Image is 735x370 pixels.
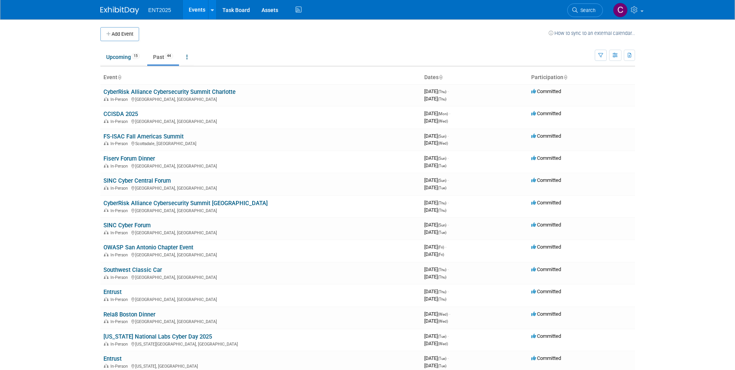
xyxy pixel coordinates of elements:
a: Southwest Classic Car [103,266,162,273]
span: Committed [531,133,561,139]
span: (Wed) [438,342,448,346]
span: Committed [531,111,561,116]
a: Entrust [103,289,122,296]
span: In-Person [110,230,130,235]
span: (Sun) [438,223,446,227]
span: (Fri) [438,252,444,257]
img: In-Person Event [104,119,108,123]
span: In-Person [110,342,130,347]
span: [DATE] [424,363,446,368]
img: In-Person Event [104,364,108,368]
span: (Thu) [438,208,446,213]
span: - [448,200,449,206]
span: In-Person [110,119,130,124]
div: [GEOGRAPHIC_DATA], [GEOGRAPHIC_DATA] [103,251,418,258]
span: Committed [531,244,561,250]
span: (Thu) [438,201,446,205]
span: (Wed) [438,119,448,123]
span: (Thu) [438,290,446,294]
div: [GEOGRAPHIC_DATA], [GEOGRAPHIC_DATA] [103,229,418,235]
span: (Thu) [438,297,446,301]
span: (Sun) [438,178,446,183]
div: Scottsdale, [GEOGRAPHIC_DATA] [103,140,418,146]
span: Committed [531,311,561,317]
div: [GEOGRAPHIC_DATA], [GEOGRAPHIC_DATA] [103,296,418,302]
span: - [449,111,450,116]
span: [DATE] [424,207,446,213]
span: Committed [531,289,561,294]
span: [DATE] [424,96,446,102]
span: [DATE] [424,311,450,317]
span: [DATE] [424,251,444,257]
img: In-Person Event [104,252,108,256]
th: Event [100,71,421,84]
div: [US_STATE][GEOGRAPHIC_DATA], [GEOGRAPHIC_DATA] [103,341,418,347]
span: - [448,266,449,272]
span: [DATE] [424,229,446,235]
span: - [448,222,449,228]
th: Dates [421,71,528,84]
span: [DATE] [424,133,449,139]
a: SINC Cyber Central Forum [103,177,171,184]
span: [DATE] [424,155,449,161]
span: (Tue) [438,334,446,339]
img: In-Person Event [104,297,108,301]
span: (Tue) [438,356,446,361]
span: [DATE] [424,200,449,206]
span: Committed [531,200,561,206]
a: Sort by Start Date [439,74,442,80]
span: Committed [531,355,561,361]
span: [DATE] [424,163,446,168]
span: - [448,289,449,294]
span: In-Person [110,297,130,302]
span: (Thu) [438,97,446,101]
img: In-Person Event [104,141,108,145]
div: [GEOGRAPHIC_DATA], [GEOGRAPHIC_DATA] [103,96,418,102]
th: Participation [528,71,635,84]
span: [DATE] [424,177,449,183]
span: In-Person [110,97,130,102]
img: ExhibitDay [100,7,139,14]
button: Add Event [100,27,139,41]
img: In-Person Event [104,319,108,323]
img: In-Person Event [104,186,108,190]
span: In-Person [110,319,130,324]
div: [US_STATE], [GEOGRAPHIC_DATA] [103,363,418,369]
span: [DATE] [424,266,449,272]
span: (Wed) [438,312,448,316]
a: Upcoming15 [100,50,146,64]
span: Committed [531,155,561,161]
span: (Tue) [438,230,446,235]
span: (Mon) [438,112,448,116]
span: [DATE] [424,296,446,302]
span: (Fri) [438,245,444,249]
span: Committed [531,88,561,94]
span: - [448,355,449,361]
a: [US_STATE] National Labs Cyber Day 2025 [103,333,212,340]
span: (Thu) [438,90,446,94]
span: - [448,133,449,139]
a: Past44 [147,50,179,64]
span: [DATE] [424,355,449,361]
span: - [448,88,449,94]
span: [DATE] [424,185,446,190]
span: (Wed) [438,319,448,323]
img: In-Person Event [104,230,108,234]
span: Committed [531,222,561,228]
a: Sort by Participation Type [563,74,567,80]
span: [DATE] [424,318,448,324]
a: Entrust [103,355,122,362]
span: In-Person [110,141,130,146]
span: Committed [531,333,561,339]
span: [DATE] [424,341,448,346]
a: CyberRisk Alliance Cybersecurity Summit Charlotte [103,88,236,95]
a: Rela8 Boston Dinner [103,311,155,318]
span: - [449,311,450,317]
div: [GEOGRAPHIC_DATA], [GEOGRAPHIC_DATA] [103,163,418,169]
span: - [448,177,449,183]
span: [DATE] [424,244,446,250]
div: [GEOGRAPHIC_DATA], [GEOGRAPHIC_DATA] [103,207,418,213]
a: Fiserv Forum Dinner [103,155,155,162]
span: (Thu) [438,268,446,272]
span: In-Person [110,186,130,191]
